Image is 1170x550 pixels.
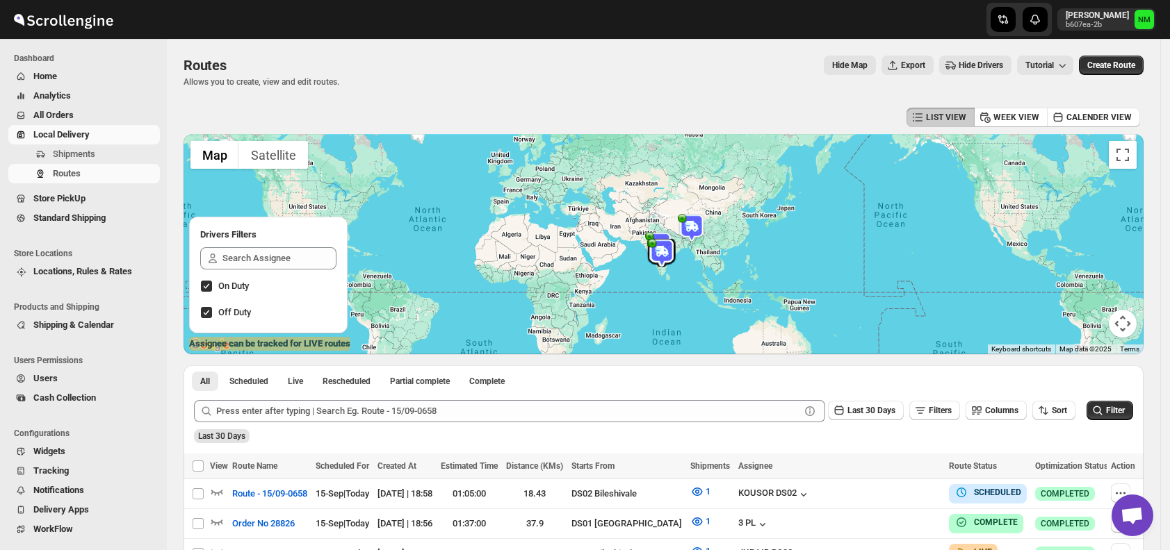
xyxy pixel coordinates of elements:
[1035,461,1108,471] span: Optimization Status
[200,376,210,387] span: All
[33,129,90,140] span: Local Delivery
[323,376,371,387] span: Rescheduled
[14,248,160,259] span: Store Locations
[14,301,160,312] span: Products and Shipping
[926,112,966,123] span: LIST VIEW
[738,461,772,471] span: Assignee
[33,71,57,81] span: Home
[1059,345,1112,353] span: Map data ©2025
[682,510,719,533] button: 1
[316,461,369,471] span: Scheduled For
[901,60,925,71] span: Export
[239,141,308,169] button: Show satellite imagery
[966,401,1027,420] button: Columns
[198,431,245,441] span: Last 30 Days
[8,369,160,388] button: Users
[506,517,563,531] div: 37.9
[1057,8,1155,31] button: User menu
[1138,15,1151,24] text: NM
[8,164,160,183] button: Routes
[847,406,895,415] span: Last 30 Days
[991,344,1051,354] button: Keyboard shortcuts
[184,76,339,87] p: Allows you to create, view and edit routes.
[33,485,84,495] span: Notifications
[33,504,89,515] span: Delivery Apps
[210,461,228,471] span: View
[993,112,1039,123] span: WEEK VIEW
[218,281,249,291] span: On Duty
[218,307,251,317] span: Off Duty
[974,108,1048,127] button: WEEK VIEW
[506,487,563,501] div: 18.43
[441,487,498,501] div: 01:05:00
[8,86,160,106] button: Analytics
[1066,10,1129,21] p: [PERSON_NAME]
[187,336,233,354] a: Open this area in Google Maps (opens a new window)
[1032,401,1075,420] button: Sort
[377,517,432,531] div: [DATE] | 18:56
[190,141,239,169] button: Show street map
[216,400,800,422] input: Press enter after typing | Search Eg. Route - 15/09-0658
[738,487,811,501] button: KOUSOR DS02
[33,193,86,203] span: Store PickUp
[985,406,1018,415] span: Columns
[187,336,233,354] img: Google
[682,481,719,503] button: 1
[1025,60,1054,70] span: Tutorial
[571,487,682,501] div: DS02 Bileshivale
[1087,401,1133,420] button: Filter
[8,144,160,164] button: Shipments
[184,57,227,74] span: Routes
[1106,406,1125,415] span: Filter
[929,406,952,415] span: Filters
[222,247,336,269] input: Search Assignee
[1112,494,1153,536] div: Open chat
[224,512,303,535] button: Order No 28826
[8,481,160,500] button: Notifications
[1109,141,1137,169] button: Toggle fullscreen view
[959,60,1003,71] span: Hide Drivers
[224,483,316,505] button: Route - 15/09-0658
[33,373,58,383] span: Users
[907,108,975,127] button: LIST VIEW
[832,60,868,71] span: Hide Map
[571,517,682,531] div: DS01 [GEOGRAPHIC_DATA]
[232,517,295,531] span: Order No 28826
[1041,488,1089,499] span: COMPLETED
[377,461,416,471] span: Created At
[881,56,934,75] button: Export
[974,517,1018,527] b: COMPLETE
[469,376,505,387] span: Complete
[974,487,1021,497] b: SCHEDULED
[288,376,303,387] span: Live
[229,376,268,387] span: Scheduled
[53,149,95,159] span: Shipments
[316,488,369,499] span: 15-Sep | Today
[1109,310,1137,337] button: Map camera controls
[232,461,277,471] span: Route Name
[8,519,160,539] button: WorkFlow
[232,487,307,501] span: Route - 15/09-0658
[192,372,218,391] button: All routes
[33,465,69,476] span: Tracking
[8,388,160,408] button: Cash Collection
[377,487,432,501] div: [DATE] | 18:58
[14,428,160,439] span: Configurations
[8,315,160,335] button: Shipping & Calendar
[8,262,160,281] button: Locations, Rules & Rates
[1135,10,1154,29] span: Narjit Magar
[1047,108,1140,127] button: CALENDER VIEW
[53,168,81,178] span: Routes
[690,461,730,471] span: Shipments
[8,461,160,481] button: Tracking
[189,337,350,351] label: Assignee can be tracked for LIVE routes
[828,401,904,420] button: Last 30 Days
[506,461,563,471] span: Distance (KMs)
[200,228,336,242] h2: Drivers Filters
[706,516,710,526] span: 1
[824,56,876,75] button: Map action label
[738,517,770,531] button: 3 PL
[8,106,160,125] button: All Orders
